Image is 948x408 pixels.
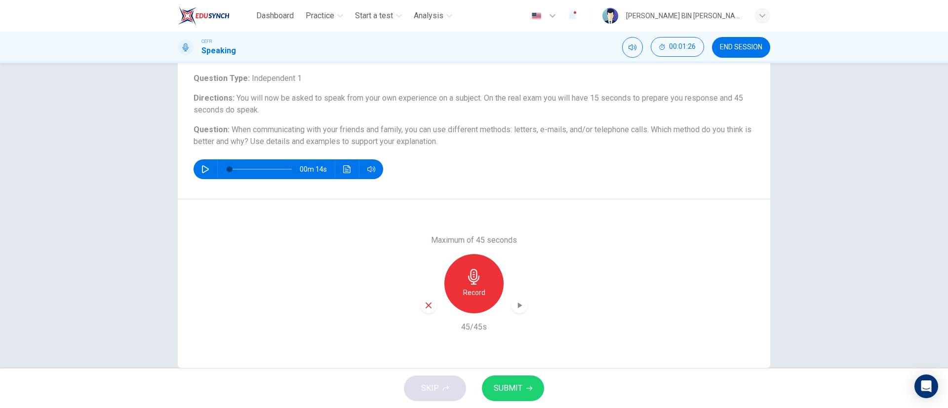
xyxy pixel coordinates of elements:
h6: Question : [194,124,754,148]
img: EduSynch logo [178,6,230,26]
button: Analysis [410,7,456,25]
h6: Maximum of 45 seconds [431,234,517,246]
span: Dashboard [256,10,294,22]
button: Dashboard [252,7,298,25]
span: CEFR [201,38,212,45]
span: Practice [306,10,334,22]
span: Use details and examples to support your explanation. [250,137,437,146]
span: SUBMIT [494,381,522,395]
a: EduSynch logo [178,6,252,26]
span: Start a test [355,10,393,22]
span: You will now be asked to speak from your own experience on a subject. On the real exam you will h... [194,93,743,114]
h1: Speaking [201,45,236,57]
h6: Question Type : [194,73,754,84]
span: Independent 1 [250,74,302,83]
button: Start a test [351,7,406,25]
h6: Directions : [194,92,754,116]
button: 00:01:26 [651,37,704,57]
button: Record [444,254,504,313]
div: Open Intercom Messenger [914,374,938,398]
button: Click to see the audio transcription [339,159,355,179]
button: END SESSION [712,37,770,58]
span: Analysis [414,10,443,22]
span: 00:01:26 [669,43,696,51]
span: When communicating with your friends and family, you can use different methods: letters, e-mails,... [194,125,751,146]
button: SUBMIT [482,375,544,401]
button: Practice [302,7,347,25]
h6: 45/45s [461,321,487,333]
div: Mute [622,37,643,58]
h6: Record [463,287,485,298]
div: Hide [651,37,704,58]
img: en [530,12,543,20]
span: 00m 14s [300,159,335,179]
div: [PERSON_NAME] BIN [PERSON_NAME] [626,10,743,22]
span: END SESSION [720,43,762,51]
img: Profile picture [602,8,618,24]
